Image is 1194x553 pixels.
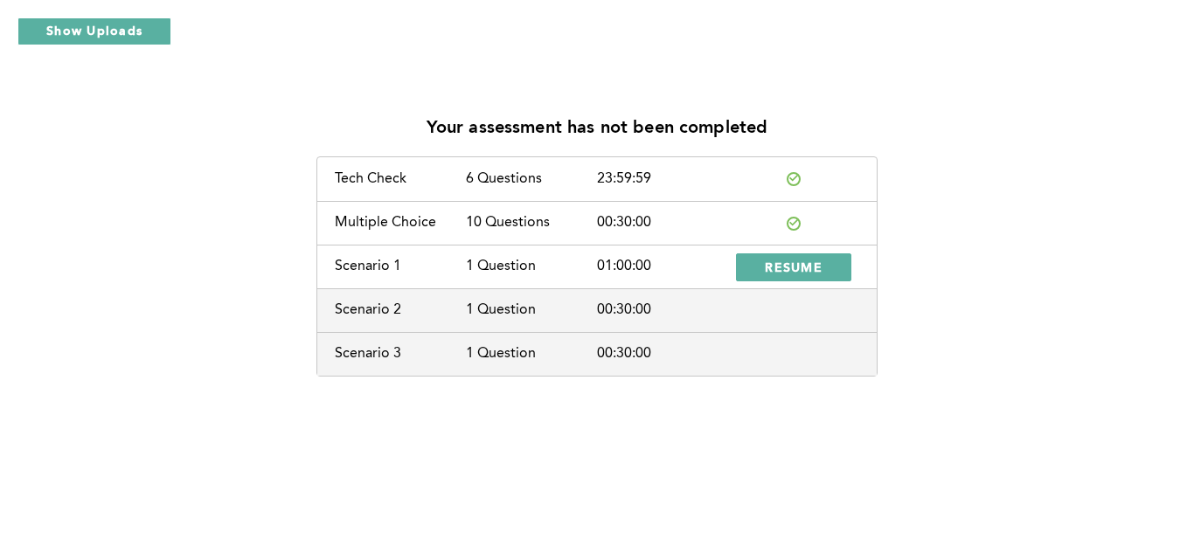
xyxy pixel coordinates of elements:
[466,171,597,187] div: 6 Questions
[597,171,728,187] div: 23:59:59
[17,17,171,45] button: Show Uploads
[765,259,823,275] span: RESUME
[466,215,597,231] div: 10 Questions
[335,346,466,362] div: Scenario 3
[335,302,466,318] div: Scenario 2
[335,171,466,187] div: Tech Check
[597,346,728,362] div: 00:30:00
[597,302,728,318] div: 00:30:00
[466,346,597,362] div: 1 Question
[335,215,466,231] div: Multiple Choice
[597,259,728,274] div: 01:00:00
[427,119,768,139] p: Your assessment has not been completed
[335,259,466,274] div: Scenario 1
[466,302,597,318] div: 1 Question
[466,259,597,274] div: 1 Question
[597,215,728,231] div: 00:30:00
[736,253,851,281] button: RESUME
